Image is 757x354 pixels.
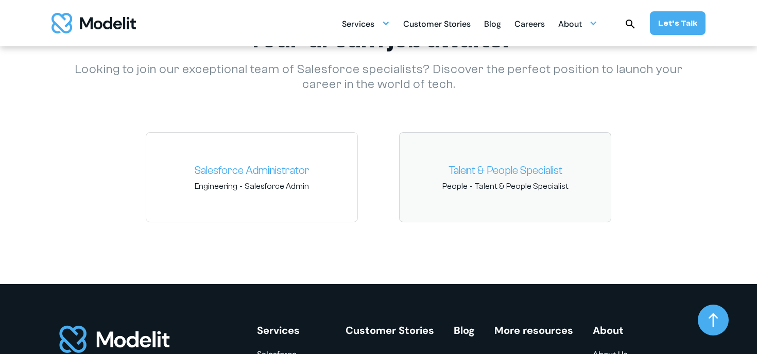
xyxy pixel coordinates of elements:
[154,181,349,192] span: -
[454,324,475,337] a: Blog
[59,62,698,92] p: Looking to join our exceptional team of Salesforce specialists? Discover the perfect position to ...
[154,163,349,179] a: Salesforce Administrator
[650,11,706,35] a: Let’s Talk
[195,181,237,192] span: Engineering
[658,17,697,29] div: Let’s Talk
[346,324,434,337] a: Customer Stories
[494,324,573,337] a: More resources
[51,13,136,33] a: home
[342,13,390,33] div: Services
[245,181,309,192] span: Salesforce Admin
[593,325,638,336] div: About
[709,313,718,327] img: arrow up
[408,181,603,192] span: -
[51,13,136,33] img: modelit logo
[342,15,374,35] div: Services
[59,325,170,354] img: footer logo
[514,13,545,33] a: Careers
[484,13,501,33] a: Blog
[558,15,582,35] div: About
[408,163,603,179] a: Talent & People Specialist
[475,181,569,192] span: Talent & People Specialist
[257,325,326,336] div: Services
[403,15,471,35] div: Customer Stories
[442,181,468,192] span: People
[484,15,501,35] div: Blog
[514,15,545,35] div: Careers
[403,13,471,33] a: Customer Stories
[558,13,597,33] div: About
